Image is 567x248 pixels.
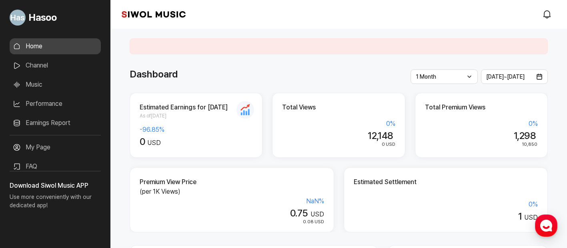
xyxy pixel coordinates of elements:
[10,58,101,73] a: Channel
[10,115,101,131] a: Earnings Report
[10,181,101,190] h3: Download Siwol Music APP
[140,218,324,226] div: USD
[425,119,538,129] div: 0 %
[10,96,101,112] a: Performance
[290,207,308,219] span: 0.75
[486,73,525,80] span: [DATE] ~ [DATE]
[140,136,252,148] div: USD
[10,77,101,93] a: Music
[382,141,385,147] span: 0
[29,10,57,25] span: Hasoo
[10,159,101,175] a: FAQ
[140,103,252,112] h2: Estimated Earnings for [DATE]
[10,6,101,29] a: Go to My Profile
[481,69,548,84] button: [DATE]~[DATE]
[10,139,101,155] a: My Page
[354,177,538,187] h2: Estimated Settlement
[354,200,538,209] div: 0 %
[540,6,556,22] a: modal.notifications
[140,125,252,135] div: -96.85 %
[282,119,395,129] div: 0 %
[514,130,535,141] span: 1,298
[416,73,436,80] span: 1 Month
[518,210,522,222] span: 1
[425,103,538,112] h2: Total Premium Views
[140,112,252,119] span: As of [DATE]
[140,177,324,187] h2: Premium View Price
[282,141,395,148] div: USD
[368,130,393,141] span: 12,148
[130,67,178,81] h1: Dashboard
[303,219,314,224] span: 0.08
[140,196,324,206] div: NaN %
[140,208,324,219] div: USD
[10,190,101,216] p: Use more conveniently with our dedicated app!
[354,211,538,222] div: USD
[140,136,145,147] span: 0
[10,38,101,54] a: Home
[522,141,537,147] span: 10,850
[282,103,395,112] h2: Total Views
[140,187,324,196] p: (per 1K Views)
